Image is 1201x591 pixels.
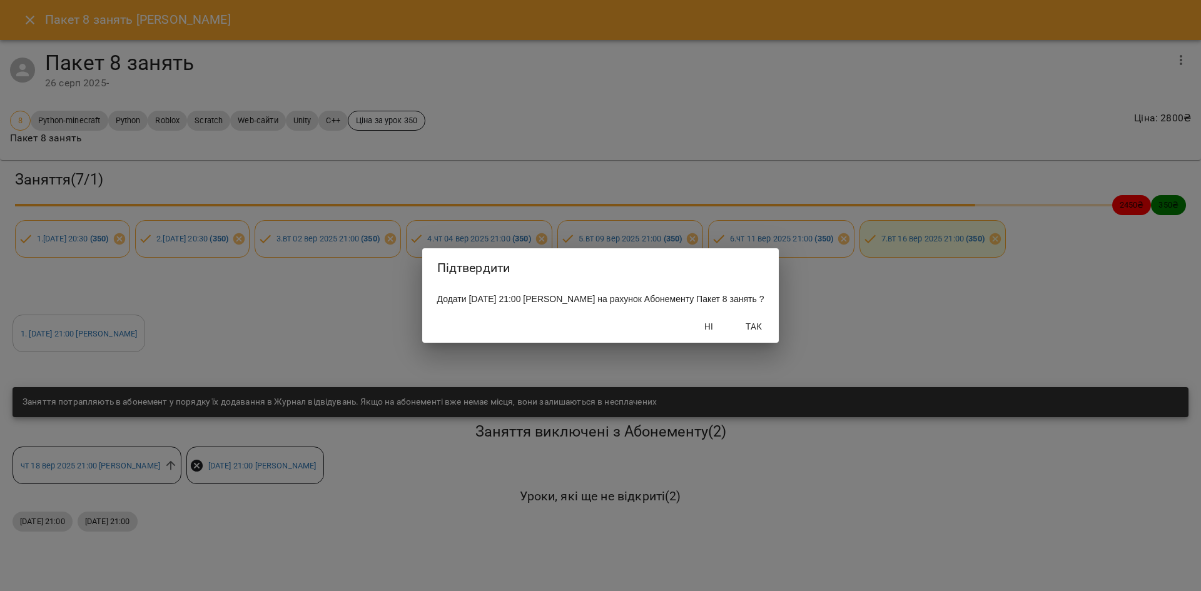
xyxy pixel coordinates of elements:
h2: Підтвердити [437,258,764,278]
span: Так [739,319,769,334]
span: Ні [694,319,724,334]
button: Так [734,315,774,338]
button: Ні [689,315,729,338]
div: Додати [DATE] 21:00 [PERSON_NAME] на рахунок Абонементу Пакет 8 занять ? [422,288,779,310]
